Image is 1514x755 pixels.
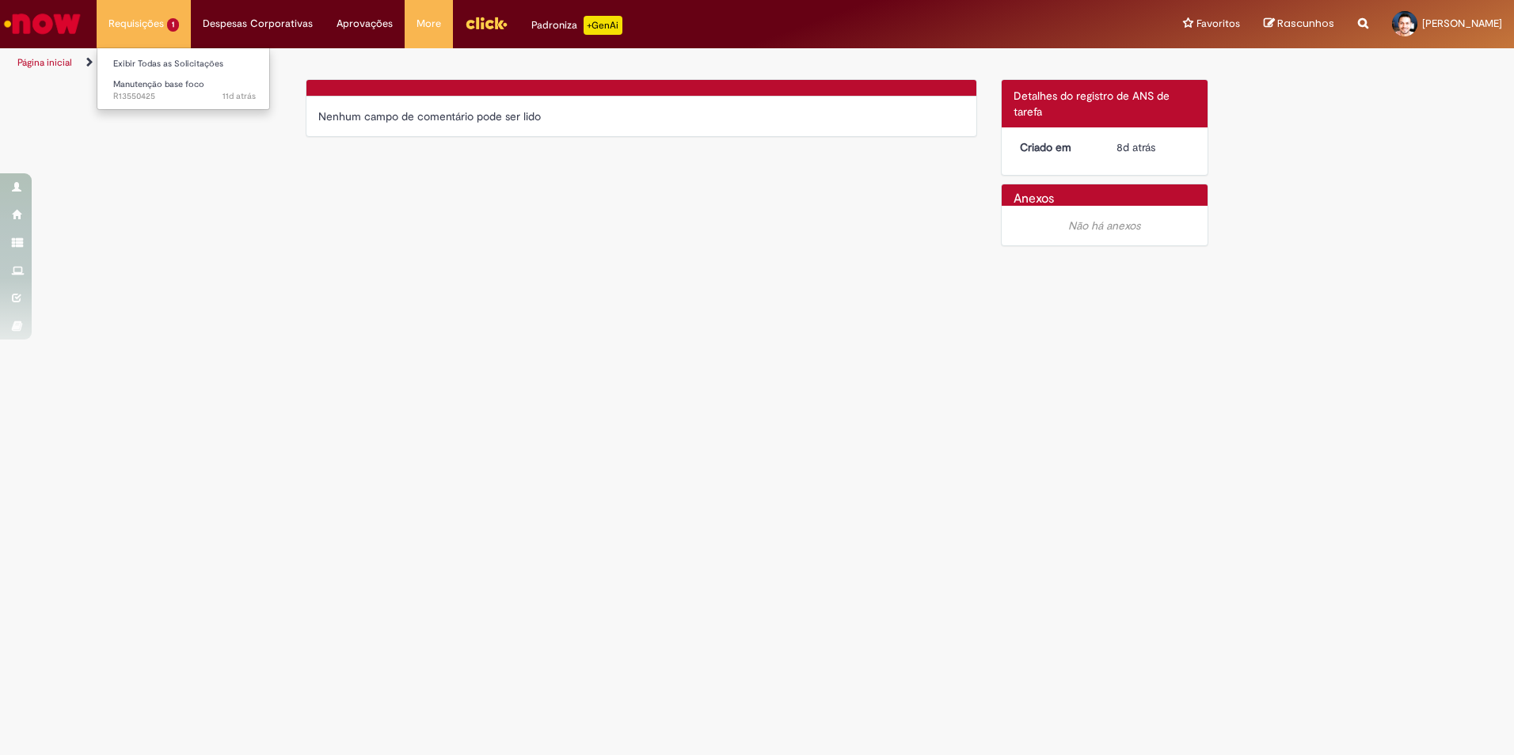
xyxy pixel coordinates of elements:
[1116,140,1155,154] time: 22/09/2025 13:12:19
[113,90,256,103] span: R13550425
[1422,17,1502,30] span: [PERSON_NAME]
[337,16,393,32] span: Aprovações
[465,11,508,35] img: click_logo_yellow_360x200.png
[1116,139,1190,155] div: 22/09/2025 13:12:19
[1014,192,1054,207] h2: Anexos
[1068,218,1140,233] em: Não há anexos
[108,16,164,32] span: Requisições
[1116,140,1155,154] span: 8d atrás
[97,47,270,110] ul: Requisições
[1264,17,1334,32] a: Rascunhos
[1008,139,1105,155] dt: Criado em
[223,90,256,102] span: 11d atrás
[1196,16,1240,32] span: Favoritos
[531,16,622,35] div: Padroniza
[1014,89,1170,119] span: Detalhes do registro de ANS de tarefa
[97,76,272,105] a: Aberto R13550425 : Manutenção base foco
[584,16,622,35] p: +GenAi
[417,16,441,32] span: More
[223,90,256,102] time: 19/09/2025 12:17:00
[167,18,179,32] span: 1
[97,55,272,73] a: Exibir Todas as Solicitações
[12,48,998,78] ul: Trilhas de página
[2,8,83,40] img: ServiceNow
[203,16,313,32] span: Despesas Corporativas
[113,78,204,90] span: Manutenção base foco
[318,108,964,124] div: Nenhum campo de comentário pode ser lido
[1277,16,1334,31] span: Rascunhos
[17,56,72,69] a: Página inicial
